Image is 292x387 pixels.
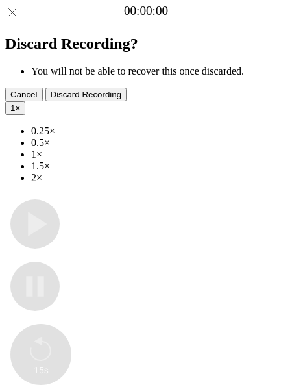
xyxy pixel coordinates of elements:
[31,66,287,77] li: You will not be able to recover this once discarded.
[5,88,43,101] button: Cancel
[31,172,287,184] li: 2×
[10,103,15,113] span: 1
[31,160,287,172] li: 1.5×
[31,137,287,149] li: 0.5×
[5,101,25,115] button: 1×
[31,149,287,160] li: 1×
[124,4,168,18] a: 00:00:00
[31,125,287,137] li: 0.25×
[45,88,127,101] button: Discard Recording
[5,35,287,53] h2: Discard Recording?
